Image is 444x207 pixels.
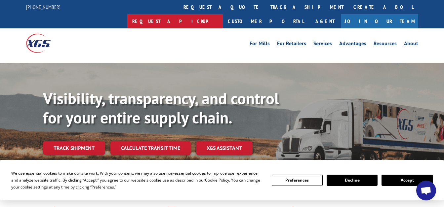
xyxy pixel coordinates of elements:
a: Advantages [339,41,366,48]
a: Resources [374,41,397,48]
a: [PHONE_NUMBER] [26,4,61,10]
a: Customer Portal [223,14,309,28]
span: Cookie Policy [205,177,229,183]
button: Decline [327,175,378,186]
a: For Mills [250,41,270,48]
div: Open chat [416,181,436,200]
a: Calculate transit time [110,141,191,155]
a: About [404,41,418,48]
a: XGS ASSISTANT [196,141,253,155]
a: Agent [309,14,341,28]
span: Preferences [92,184,114,190]
a: For Retailers [277,41,306,48]
a: Services [313,41,332,48]
a: Request a pickup [127,14,223,28]
div: We use essential cookies to make our site work. With your consent, we may also use non-essential ... [11,170,263,190]
button: Preferences [272,175,323,186]
b: Visibility, transparency, and control for your entire supply chain. [43,88,279,128]
a: Track shipment [43,141,105,155]
button: Accept [382,175,432,186]
a: Join Our Team [341,14,418,28]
